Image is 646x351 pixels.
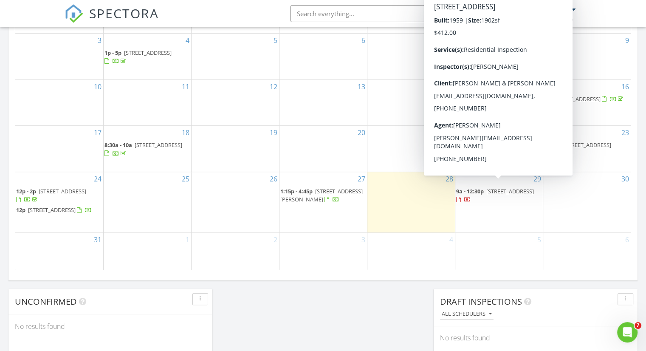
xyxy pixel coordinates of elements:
[455,79,543,126] td: Go to August 15, 2025
[544,94,630,105] a: 9a [STREET_ADDRESS]
[440,309,494,320] button: All schedulers
[456,187,542,205] a: 9a - 12:30p [STREET_ADDRESS]
[16,187,86,203] a: 12p - 2p [STREET_ADDRESS]
[532,126,543,139] a: Go to August 22, 2025
[367,172,455,232] td: Go to August 28, 2025
[279,34,367,80] td: Go to August 6, 2025
[280,187,313,195] span: 1:15p - 4:45p
[543,126,631,172] td: Go to August 23, 2025
[96,34,103,47] a: Go to August 3, 2025
[544,141,611,157] a: 9a - 1p [STREET_ADDRESS]
[15,79,103,126] td: Go to August 10, 2025
[15,34,103,80] td: Go to August 3, 2025
[456,187,534,203] a: 9a - 12:30p [STREET_ADDRESS]
[356,126,367,139] a: Go to August 20, 2025
[89,4,159,22] span: SPECTORA
[456,49,534,65] a: 8a - 11:30a [STREET_ADDRESS]
[620,172,631,186] a: Go to August 30, 2025
[367,232,455,270] td: Go to September 4, 2025
[103,172,191,232] td: Go to August 25, 2025
[16,187,36,195] span: 12p - 2p
[536,233,543,246] a: Go to September 5, 2025
[486,49,534,57] span: [STREET_ADDRESS]
[536,34,543,47] a: Go to August 8, 2025
[514,5,570,14] div: [PERSON_NAME]
[191,34,279,80] td: Go to August 5, 2025
[268,80,279,93] a: Go to August 12, 2025
[15,172,103,232] td: Go to August 24, 2025
[356,172,367,186] a: Go to August 27, 2025
[103,79,191,126] td: Go to August 11, 2025
[180,172,191,186] a: Go to August 25, 2025
[620,80,631,93] a: Go to August 16, 2025
[65,4,83,23] img: The Best Home Inspection Software - Spectora
[104,49,172,65] a: 1p - 5p [STREET_ADDRESS]
[543,79,631,126] td: Go to August 16, 2025
[456,94,542,113] a: 9:30a - 1p [STREET_ADDRESS][PERSON_NAME]
[280,187,363,203] a: 1:15p - 4:45p [STREET_ADDRESS][PERSON_NAME]
[280,187,366,205] a: 1:15p - 4:45p [STREET_ADDRESS][PERSON_NAME]
[486,141,534,149] span: [STREET_ADDRESS]
[623,34,631,47] a: Go to August 9, 2025
[442,311,492,317] div: All schedulers
[180,80,191,93] a: Go to August 11, 2025
[564,141,611,149] span: [STREET_ADDRESS]
[635,322,641,329] span: 7
[16,187,102,205] a: 12p - 2p [STREET_ADDRESS]
[544,95,550,103] span: 9a
[553,95,601,103] span: [STREET_ADDRESS]
[367,79,455,126] td: Go to August 14, 2025
[92,80,103,93] a: Go to August 10, 2025
[544,140,630,159] a: 9a - 1p [STREET_ADDRESS]
[543,34,631,80] td: Go to August 9, 2025
[448,34,455,47] a: Go to August 7, 2025
[279,126,367,172] td: Go to August 20, 2025
[279,172,367,232] td: Go to August 27, 2025
[456,49,484,57] span: 8a - 11:30a
[104,49,121,57] span: 1p - 5p
[544,141,561,149] span: 9a - 1p
[124,49,172,57] span: [STREET_ADDRESS]
[15,126,103,172] td: Go to August 17, 2025
[456,95,531,111] a: 9:30a - 1p [STREET_ADDRESS][PERSON_NAME]
[617,322,638,343] iframe: Intercom live chat
[279,232,367,270] td: Go to September 3, 2025
[191,79,279,126] td: Go to August 12, 2025
[434,326,638,349] div: No results found
[367,126,455,172] td: Go to August 21, 2025
[455,126,543,172] td: Go to August 22, 2025
[191,126,279,172] td: Go to August 19, 2025
[272,233,279,246] a: Go to September 2, 2025
[268,126,279,139] a: Go to August 19, 2025
[103,232,191,270] td: Go to September 1, 2025
[532,172,543,186] a: Go to August 29, 2025
[103,34,191,80] td: Go to August 4, 2025
[543,232,631,270] td: Go to September 6, 2025
[356,80,367,93] a: Go to August 13, 2025
[184,233,191,246] a: Go to September 1, 2025
[456,140,542,159] a: 8:30a - 12p [STREET_ADDRESS]
[444,80,455,93] a: Go to August 14, 2025
[92,233,103,246] a: Go to August 31, 2025
[455,172,543,232] td: Go to August 29, 2025
[268,172,279,186] a: Go to August 26, 2025
[444,126,455,139] a: Go to August 21, 2025
[280,187,363,203] span: [STREET_ADDRESS][PERSON_NAME]
[191,172,279,232] td: Go to August 26, 2025
[444,172,455,186] a: Go to August 28, 2025
[65,11,159,29] a: SPECTORA
[486,187,534,195] span: [STREET_ADDRESS]
[104,140,190,159] a: 8:30a - 10a [STREET_ADDRESS]
[456,187,484,195] span: 9a - 12:30p
[279,79,367,126] td: Go to August 13, 2025
[8,315,212,338] div: No results found
[456,48,542,66] a: 8a - 11:30a [STREET_ADDRESS]
[39,187,86,195] span: [STREET_ADDRESS]
[544,95,625,103] a: 9a [STREET_ADDRESS]
[456,95,531,111] span: [STREET_ADDRESS][PERSON_NAME]
[440,296,522,307] span: Draft Inspections
[16,206,92,214] a: 12p [STREET_ADDRESS]
[623,233,631,246] a: Go to September 6, 2025
[360,233,367,246] a: Go to September 3, 2025
[456,141,484,149] span: 8:30a - 12p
